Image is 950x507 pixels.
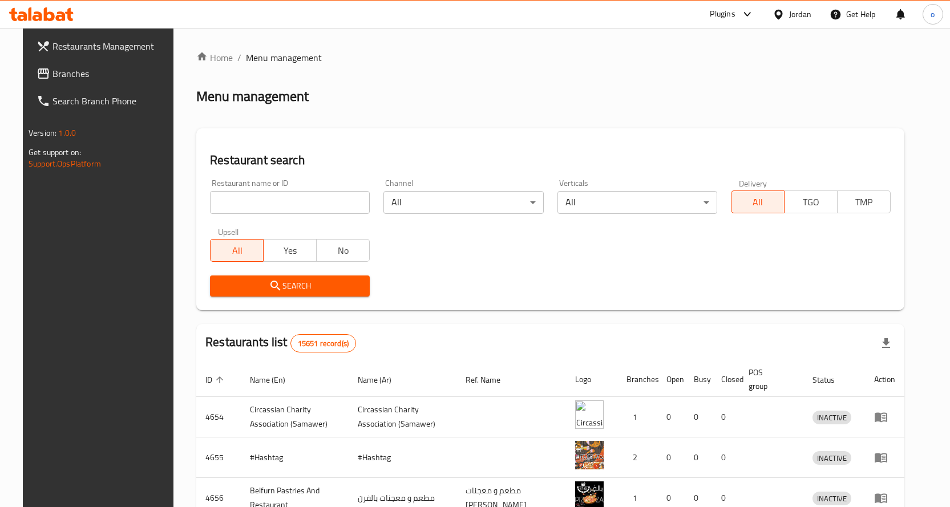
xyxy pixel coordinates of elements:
[250,373,300,387] span: Name (En)
[617,397,657,437] td: 1
[874,410,895,424] div: Menu
[219,279,361,293] span: Search
[196,51,904,64] nav: breadcrumb
[263,239,317,262] button: Yes
[466,373,515,387] span: Ref. Name
[321,242,365,259] span: No
[842,194,886,210] span: TMP
[52,67,172,80] span: Branches
[349,397,456,437] td: ​Circassian ​Charity ​Association​ (Samawer)
[58,125,76,140] span: 1.0.0
[712,362,739,397] th: Closed
[874,491,895,505] div: Menu
[685,362,712,397] th: Busy
[566,362,617,397] th: Logo
[789,194,833,210] span: TGO
[812,451,851,465] div: INACTIVE
[617,362,657,397] th: Branches
[358,373,406,387] span: Name (Ar)
[736,194,780,210] span: All
[349,437,456,478] td: #Hashtag
[215,242,259,259] span: All
[749,366,790,393] span: POS group
[218,228,239,236] label: Upsell
[657,437,685,478] td: 0
[837,190,891,213] button: TMP
[29,145,81,160] span: Get support on:
[812,373,850,387] span: Status
[316,239,370,262] button: No
[291,338,355,349] span: 15651 record(s)
[789,8,811,21] div: Jordan
[383,191,543,214] div: All
[196,87,309,106] h2: Menu management
[27,60,181,87] a: Branches
[268,242,312,259] span: Yes
[557,191,717,214] div: All
[29,156,101,171] a: Support.OpsPlatform
[712,437,739,478] td: 0
[290,334,356,352] div: Total records count
[52,39,172,53] span: Restaurants Management
[27,87,181,115] a: Search Branch Phone
[210,275,370,297] button: Search
[241,437,349,478] td: #Hashtag
[210,239,264,262] button: All
[241,397,349,437] td: ​Circassian ​Charity ​Association​ (Samawer)
[205,334,356,352] h2: Restaurants list
[739,179,767,187] label: Delivery
[246,51,322,64] span: Menu management
[812,492,851,505] span: INACTIVE
[210,191,370,214] input: Search for restaurant name or ID..
[712,397,739,437] td: 0
[685,437,712,478] td: 0
[931,8,935,21] span: o
[237,51,241,64] li: /
[196,437,241,478] td: 4655
[812,452,851,465] span: INACTIVE
[874,451,895,464] div: Menu
[657,362,685,397] th: Open
[617,437,657,478] td: 2
[710,7,735,21] div: Plugins
[812,411,851,424] span: INACTIVE
[575,441,604,469] img: #Hashtag
[27,33,181,60] a: Restaurants Management
[784,190,838,213] button: TGO
[872,330,900,357] div: Export file
[685,397,712,437] td: 0
[52,94,172,108] span: Search Branch Phone
[731,190,785,213] button: All
[865,362,904,397] th: Action
[196,51,233,64] a: Home
[210,152,891,169] h2: Restaurant search
[205,373,227,387] span: ID
[575,400,604,429] img: ​Circassian ​Charity ​Association​ (Samawer)
[196,397,241,437] td: 4654
[29,125,56,140] span: Version:
[657,397,685,437] td: 0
